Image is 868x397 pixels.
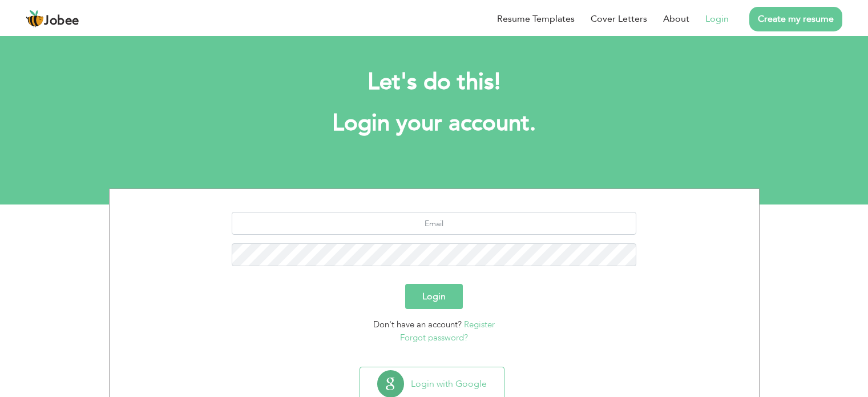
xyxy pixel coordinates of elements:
[26,10,44,28] img: jobee.io
[126,109,742,138] h1: Login your account.
[663,12,689,26] a: About
[705,12,729,26] a: Login
[749,7,842,31] a: Create my resume
[232,212,636,235] input: Email
[44,15,79,27] span: Jobee
[591,12,647,26] a: Cover Letters
[126,67,742,97] h2: Let's do this!
[26,10,79,28] a: Jobee
[497,12,575,26] a: Resume Templates
[373,319,462,330] span: Don't have an account?
[400,332,468,343] a: Forgot password?
[405,284,463,309] button: Login
[464,319,495,330] a: Register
